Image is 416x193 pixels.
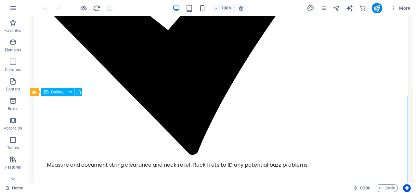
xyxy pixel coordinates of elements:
[212,4,235,12] button: 100%
[51,90,63,94] span: Gallery
[238,5,244,11] i: On resize automatically adjust zoom level to fit chosen device.
[5,28,21,33] p: Favorites
[307,4,315,12] button: design
[353,184,370,192] h6: Session time
[333,5,340,12] i: Navigator
[93,5,100,12] i: Reload page
[373,5,381,12] i: Publish
[387,3,413,13] button: More
[376,184,398,192] button: Code
[360,184,370,192] span: 00 00
[5,184,23,192] a: Click to cancel selection. Double-click to open Pages
[7,145,19,150] p: Tables
[80,4,87,12] button: Click here to leave preview mode and continue editing
[221,4,232,12] h6: 100%
[8,106,19,111] p: Boxes
[372,3,382,13] button: publish
[5,48,21,53] p: Elements
[333,4,341,12] button: navigator
[365,186,366,190] span: :
[320,4,328,12] button: pages
[390,5,410,11] span: More
[359,5,366,12] i: Commerce
[346,5,353,12] i: AI Writer
[5,165,21,170] p: Features
[379,184,395,192] span: Code
[4,126,22,131] p: Accordion
[6,87,20,92] p: Content
[5,67,21,72] p: Columns
[93,4,100,12] button: reload
[359,4,367,12] button: commerce
[320,5,327,12] i: Pages (Ctrl+Alt+S)
[403,184,411,192] button: Usercentrics
[346,4,354,12] button: text_generator
[307,5,314,12] i: Design (Ctrl+Alt+Y)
